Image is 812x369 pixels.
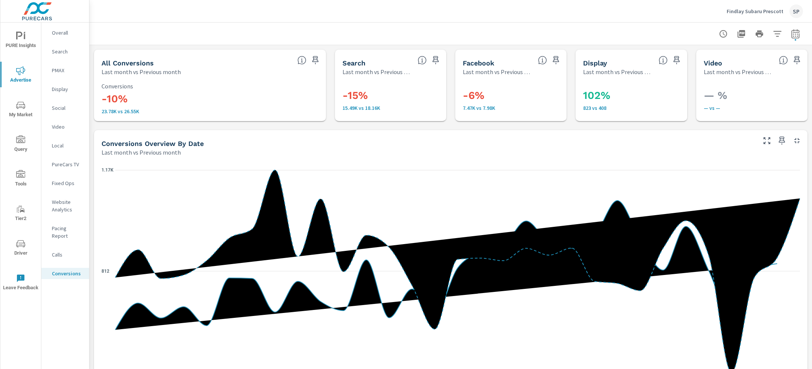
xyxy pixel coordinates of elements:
text: 1.17K [101,167,114,173]
span: Tools [3,170,39,188]
div: Pacing Report [41,223,89,241]
h3: -6% [463,89,562,102]
span: Save this to your personalized report [776,135,788,147]
span: Save this to your personalized report [430,54,442,66]
span: All Conversions include Actions, Leads and Unmapped Conversions [297,56,306,65]
p: Overall [52,29,83,36]
h3: -10% [101,93,318,105]
span: Leave Feedback [3,274,39,292]
div: Local [41,140,89,151]
span: Save this to your personalized report [309,54,321,66]
div: nav menu [0,23,41,299]
h3: 102% [583,89,682,102]
h3: -15% [342,89,442,102]
span: Save this to your personalized report [550,54,562,66]
p: Findlay Subaru Prescott [727,8,783,15]
p: Pacing Report [52,225,83,240]
h5: Search [342,59,365,67]
span: My Market [3,101,39,119]
div: Conversions [41,268,89,279]
span: Tier2 [3,205,39,223]
text: 812 [101,269,109,274]
span: Video Conversions include Actions, Leads and Unmapped Conversions [779,56,788,65]
div: SP [789,5,803,18]
div: Overall [41,27,89,38]
p: Display [52,85,83,93]
span: All conversions reported from Facebook with duplicates filtered out [538,56,547,65]
span: Driver [3,239,39,258]
span: Save this to your personalized report [791,54,803,66]
p: 15,490 vs 18,163 [342,105,442,111]
p: PMAX [52,67,83,74]
p: Conversions [52,270,83,277]
p: Last month vs Previous month [704,67,773,76]
span: Query [3,135,39,154]
span: Search Conversions include Actions, Leads and Unmapped Conversions. [418,56,427,65]
div: Website Analytics [41,196,89,215]
p: Video [52,123,83,131]
div: Social [41,102,89,114]
button: Select Date Range [788,26,803,41]
div: Search [41,46,89,57]
p: Social [52,104,83,112]
p: PureCars TV [52,161,83,168]
div: PureCars TV [41,159,89,170]
p: 823 vs 408 [583,105,682,111]
h5: Facebook [463,59,494,67]
p: Local [52,142,83,149]
div: PMAX [41,65,89,76]
span: Advertise [3,66,39,85]
p: — vs — [704,105,803,111]
p: Website Analytics [52,198,83,213]
h5: Conversions Overview By Date [101,140,204,147]
h3: — % [704,89,803,102]
p: Search [52,48,83,55]
div: Calls [41,249,89,260]
p: Last month vs Previous month [342,67,412,76]
p: Last month vs Previous month [463,67,532,76]
button: Minimize Widget [791,135,803,147]
button: Apply Filters [770,26,785,41]
h5: Video [704,59,722,67]
span: Save this to your personalized report [671,54,683,66]
button: Make Fullscreen [761,135,773,147]
p: 7,467 vs 7,980 [463,105,562,111]
p: Last month vs Previous month [583,67,652,76]
p: Conversions [101,83,318,90]
p: Fixed Ops [52,179,83,187]
div: Video [41,121,89,132]
h5: Display [583,59,607,67]
span: Display Conversions include Actions, Leads and Unmapped Conversions [659,56,668,65]
p: 23,780 vs 26,551 [101,108,318,114]
p: Last month vs Previous month [101,148,181,157]
button: "Export Report to PDF" [734,26,749,41]
button: Print Report [752,26,767,41]
p: Calls [52,251,83,258]
h5: All Conversions [101,59,154,67]
div: Display [41,84,89,95]
span: PURE Insights [3,32,39,50]
div: Fixed Ops [41,178,89,189]
p: Last month vs Previous month [101,67,181,76]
